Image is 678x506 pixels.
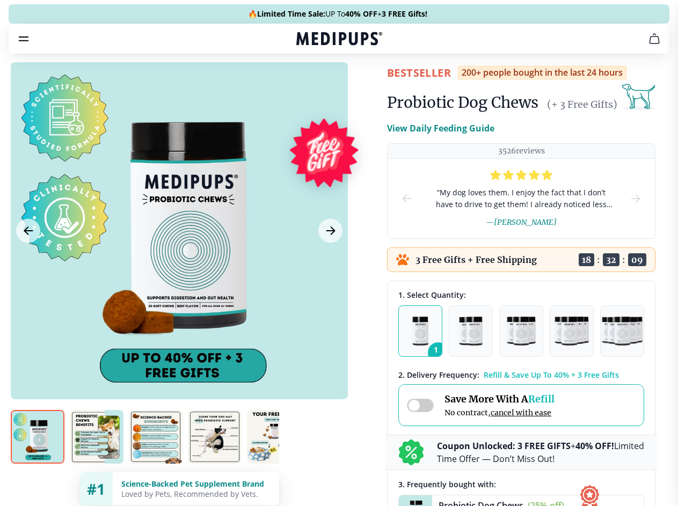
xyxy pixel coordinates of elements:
span: cancel with ease [491,408,551,417]
span: Refill & Save Up To 40% + 3 Free Gifts [484,370,619,380]
button: 1 [398,305,442,357]
div: Science-Backed Pet Supplement Brand [121,479,271,489]
img: Probiotic Dog Chews | Natural Dog Supplements [188,410,242,464]
img: Pack of 1 - Natural Dog Supplements [412,317,429,346]
span: 3 . Frequently bought with: [398,479,496,489]
div: Loved by Pets, Recommended by Vets. [121,489,271,499]
b: 40% OFF! [575,440,614,452]
img: Probiotic Dog Chews | Natural Dog Supplements [247,410,301,464]
p: View Daily Feeding Guide [387,122,494,135]
h1: Probiotic Dog Chews [387,93,538,112]
span: — [PERSON_NAME] [486,217,557,227]
span: 18 [579,253,594,266]
span: : [597,254,600,265]
img: Probiotic Dog Chews | Natural Dog Supplements [11,410,64,464]
p: 3526 reviews [498,146,545,156]
span: #1 [87,479,105,499]
img: Pack of 3 - Natural Dog Supplements [507,317,536,346]
span: Refill [528,393,555,405]
span: 09 [628,253,646,266]
img: Probiotic Dog Chews | Natural Dog Supplements [70,410,123,464]
span: 2 . Delivery Frequency: [398,370,479,380]
span: (+ 3 Free Gifts) [547,98,617,111]
span: “ My dog loves them. I enjoy the fact that I don’t have to drive to get them! I already noticed l... [431,187,612,210]
span: 1 [428,342,448,363]
img: Probiotic Dog Chews | Natural Dog Supplements [129,410,183,464]
button: burger-menu [17,32,30,45]
span: 🔥 UP To + [248,9,427,19]
b: Coupon Unlocked: 3 FREE GIFTS [437,440,571,452]
div: 1. Select Quantity: [398,290,644,300]
button: next-slide [629,159,642,238]
button: prev-slide [400,159,413,238]
img: Pack of 5 - Natural Dog Supplements [602,317,643,346]
span: 32 [603,253,619,266]
img: Pack of 2 - Natural Dog Supplements [459,317,483,346]
div: 200+ people bought in the last 24 hours [457,65,627,80]
img: Pack of 4 - Natural Dog Supplements [555,317,588,346]
button: Next Image [318,219,342,243]
span: No contract, [444,408,555,417]
span: BestSeller [387,65,451,80]
button: cart [641,26,667,52]
span: : [622,254,625,265]
p: + Limited Time Offer — Don’t Miss Out! [437,439,644,465]
span: Save More With A [444,393,555,405]
button: Previous Image [16,219,40,243]
p: 3 Free Gifts + Free Shipping [415,254,537,265]
a: Medipups [296,31,382,49]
